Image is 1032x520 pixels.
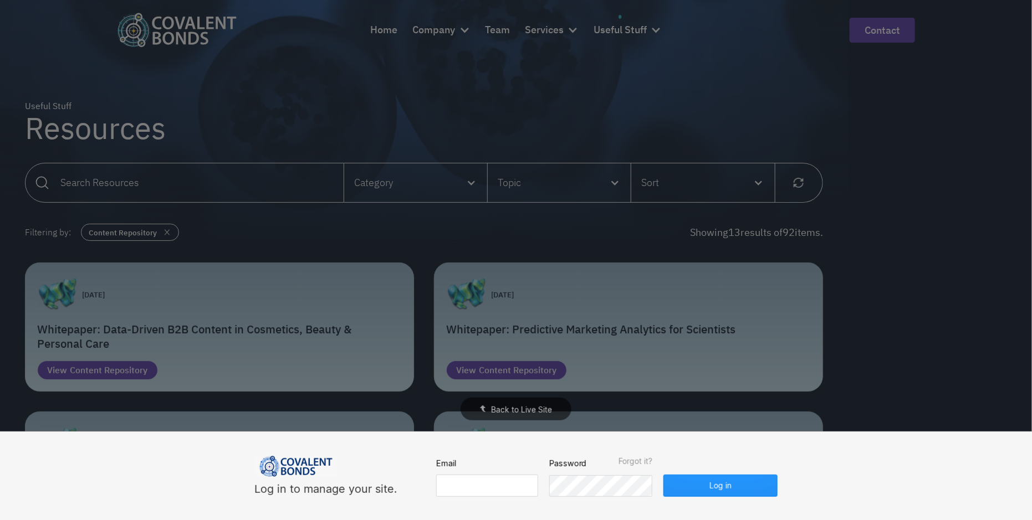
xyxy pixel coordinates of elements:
[436,458,456,469] span: Email
[491,405,552,414] span: Back to Live Site
[663,475,778,497] button: Log in
[254,482,397,497] div: Log in to manage your site.
[254,455,338,477] img: 628286f817e1fbf1301ffa5e_CB%20Login.png
[619,457,652,466] span: Forgot it?
[549,458,586,469] span: Password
